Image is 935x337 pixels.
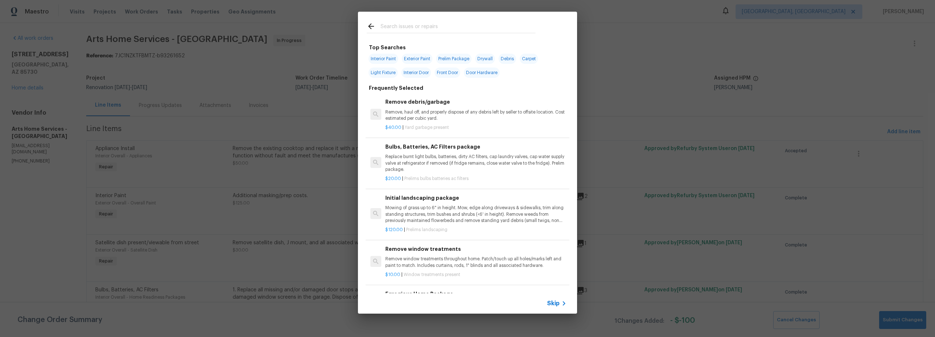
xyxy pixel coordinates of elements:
p: Replace burnt light bulbs, batteries, dirty AC filters, cap laundry valves, cap water supply valv... [385,154,566,172]
span: Drywall [475,54,495,64]
span: Interior Paint [369,54,398,64]
p: Remove, haul off, and properly dispose of any debris left by seller to offsite location. Cost est... [385,109,566,122]
span: Exterior Paint [402,54,432,64]
p: | [385,125,566,131]
p: Remove window treatments throughout home. Patch/touch up all holes/marks left and paint to match.... [385,256,566,268]
h6: Frequently Selected [369,84,423,92]
h6: Remove debris/garbage [385,98,566,106]
span: $120.00 [385,227,403,232]
span: Prelims landscaping [406,227,447,232]
span: Skip [547,300,560,307]
span: Door Hardware [464,68,500,78]
input: Search issues or repairs [381,22,535,33]
span: Window treatments present [404,272,460,277]
span: Interior Door [401,68,431,78]
p: | [385,272,566,278]
p: | [385,227,566,233]
span: Light Fixture [369,68,398,78]
span: Prelim Package [436,54,472,64]
span: Prelims bulbs batteries ac filters [404,176,469,181]
h6: Egregious Home Package [385,290,566,298]
span: $10.00 [385,272,400,277]
h6: Bulbs, Batteries, AC Filters package [385,143,566,151]
span: Yard garbage present [405,125,449,130]
span: Debris [499,54,516,64]
p: Mowing of grass up to 6" in height. Mow, edge along driveways & sidewalks, trim along standing st... [385,205,566,223]
span: Carpet [520,54,538,64]
h6: Initial landscaping package [385,194,566,202]
h6: Remove window treatments [385,245,566,253]
p: | [385,176,566,182]
h6: Top Searches [369,43,406,51]
span: $40.00 [385,125,401,130]
span: $20.00 [385,176,401,181]
span: Front Door [435,68,460,78]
